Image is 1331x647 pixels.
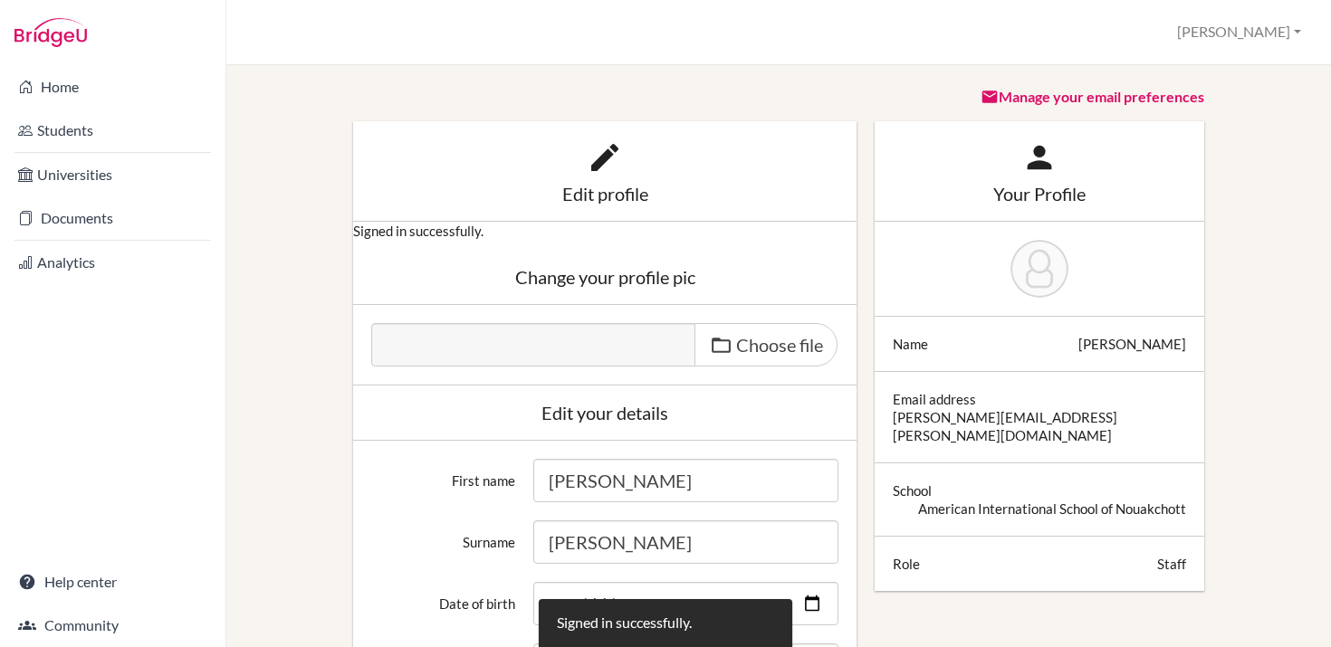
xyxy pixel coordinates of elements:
img: Bridge-U [14,18,87,47]
div: School [893,481,932,500]
div: [PERSON_NAME][EMAIL_ADDRESS][PERSON_NAME][DOMAIN_NAME] [893,408,1186,444]
label: Surname [362,520,524,551]
span: Choose file [736,334,823,356]
div: Name [893,335,928,353]
div: [PERSON_NAME] [1078,335,1186,353]
p: Signed in successfully. [353,222,857,240]
button: [PERSON_NAME] [1169,15,1309,49]
div: Signed in successfully. [557,613,692,633]
a: Manage your email preferences [981,88,1204,105]
a: Analytics [4,244,222,281]
div: Edit your details [371,404,838,422]
div: Email address [893,390,976,408]
a: Documents [4,200,222,236]
div: Staff [1157,555,1186,573]
img: Deborah Mc Corkle [1010,240,1068,298]
div: Change your profile pic [371,268,838,286]
a: Help center [4,564,222,600]
div: Your Profile [893,185,1186,203]
label: First name [362,459,524,490]
a: Students [4,112,222,148]
div: American International School of Nouakchott [918,500,1186,518]
a: Home [4,69,222,105]
div: Role [893,555,920,573]
label: Date of birth [362,582,524,613]
div: Edit profile [371,185,838,203]
a: Universities [4,157,222,193]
